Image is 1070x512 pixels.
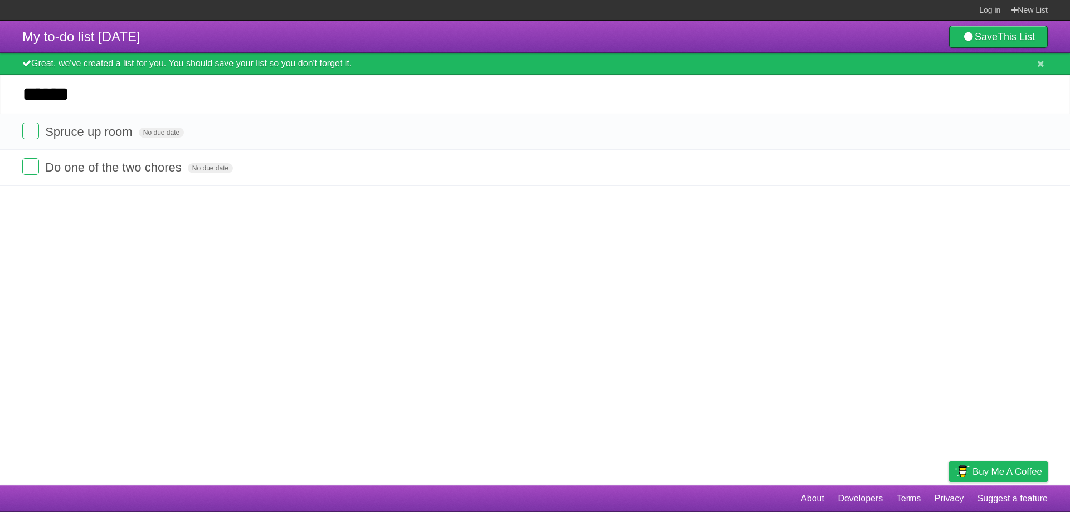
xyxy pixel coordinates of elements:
span: My to-do list [DATE] [22,29,140,44]
a: Terms [897,488,921,509]
label: Done [22,123,39,139]
b: This List [998,31,1035,42]
span: No due date [188,163,233,173]
span: Spruce up room [45,125,135,139]
span: Buy me a coffee [972,462,1042,481]
span: Do one of the two chores [45,160,184,174]
img: Buy me a coffee [955,462,970,481]
span: No due date [139,128,184,138]
label: Done [22,158,39,175]
a: Developers [838,488,883,509]
a: Privacy [935,488,964,509]
a: SaveThis List [949,26,1048,48]
a: Suggest a feature [977,488,1048,509]
a: About [801,488,824,509]
a: Buy me a coffee [949,461,1048,482]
